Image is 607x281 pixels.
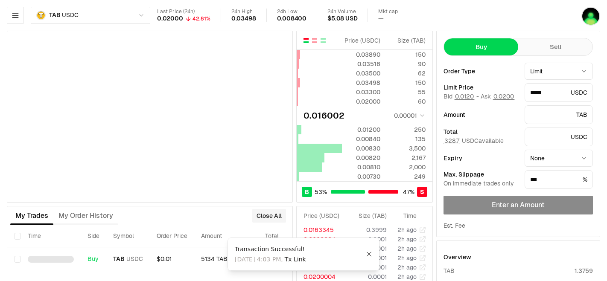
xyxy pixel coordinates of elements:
div: 24h High [231,9,256,15]
th: Symbol [106,225,150,247]
div: 24h Volume [327,9,357,15]
time: 2h ago [397,254,417,262]
div: 249 [388,172,426,181]
div: 0.02000 [342,97,380,106]
img: tunn [581,7,600,26]
div: 90 [388,60,426,68]
div: 2,000 [388,163,426,171]
button: 0.0120 [454,93,475,100]
div: 62 [388,69,426,78]
div: Buy [88,255,99,263]
span: Ask [481,93,515,101]
button: 0.00001 [391,110,426,121]
div: — [378,15,384,23]
span: TAB [113,255,125,263]
div: Limit Price [444,84,518,90]
div: 0.03300 [342,88,380,96]
div: 0.03498 [342,78,380,87]
time: 2h ago [397,264,417,271]
div: 3,500 [388,144,426,153]
div: 0.016002 [303,110,344,122]
th: Total [258,225,322,247]
span: S [420,188,424,196]
div: TAB [525,105,593,124]
time: 2h ago [397,226,417,234]
button: Show Sell Orders Only [311,37,318,44]
td: 0.0001 [346,235,387,244]
div: Est. Fee [444,221,465,230]
button: Sell [518,38,592,55]
div: 0.008400 [277,15,307,23]
th: Order Price [150,225,194,247]
span: USDC [62,12,78,19]
div: 2,167 [388,154,426,162]
div: TAB [444,267,455,275]
div: Size ( TAB ) [388,36,426,45]
div: 60 [388,97,426,106]
div: Price ( USDC ) [303,211,346,220]
div: 24h Low [277,9,307,15]
div: 5134 TAB [201,255,251,263]
span: 47 % [403,188,414,196]
div: Transaction Successful! [235,245,366,253]
div: Overview [444,253,471,261]
th: Time [21,225,81,247]
div: Mkt cap [378,9,398,15]
div: 0.00730 [342,172,380,181]
th: Amount [194,225,258,247]
div: 0.03500 [342,69,380,78]
span: Bid - [444,93,479,101]
button: Close [366,251,372,258]
div: Expiry [444,155,518,161]
div: 0.03516 [342,60,380,68]
div: 0.03498 [231,15,256,23]
span: USDC [126,255,143,263]
div: Size ( TAB ) [353,211,387,220]
button: My Order History [53,207,118,224]
div: 0.00840 [342,135,380,143]
span: [DATE] 4:03 PM , [235,255,306,264]
iframe: Financial Chart [7,31,292,202]
div: Total [444,129,518,135]
div: $5.08 USD [327,15,357,23]
button: Show Buy and Sell Orders [303,37,309,44]
div: 42.81% [193,15,210,22]
div: Price ( USDC ) [342,36,380,45]
div: Amount [444,112,518,118]
td: 0.0163345 [297,225,346,235]
div: % [525,170,593,189]
div: 150 [388,78,426,87]
div: On immediate trades only [444,180,518,188]
time: 2h ago [397,235,417,243]
div: Order Type [444,68,518,74]
div: 0.00820 [342,154,380,162]
div: Last Price (24h) [157,9,210,15]
button: Show Buy Orders Only [320,37,327,44]
td: 0.3999 [346,225,387,235]
button: Buy [444,38,518,55]
span: B [305,188,309,196]
button: Limit [525,63,593,80]
div: 250 [388,125,426,134]
time: 2h ago [397,245,417,252]
div: 0.03890 [342,50,380,59]
div: 0.01200 [342,125,380,134]
button: My Trades [10,207,53,224]
th: Side [81,225,106,247]
button: None [525,150,593,167]
td: 0.0200004 [297,235,346,244]
img: TAB.png [36,11,46,20]
button: Close All [252,209,286,223]
button: 0.0200 [493,93,515,100]
div: Time [394,211,417,220]
time: 2h ago [397,273,417,281]
span: TAB [49,12,60,19]
div: 1.3759 [575,267,593,275]
div: 0.00810 [342,163,380,171]
span: 53 % [315,188,327,196]
div: USDC [525,127,593,146]
div: 0.02000 [157,15,183,23]
div: 135 [388,135,426,143]
span: $0.01 [157,255,172,263]
div: 55 [388,88,426,96]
